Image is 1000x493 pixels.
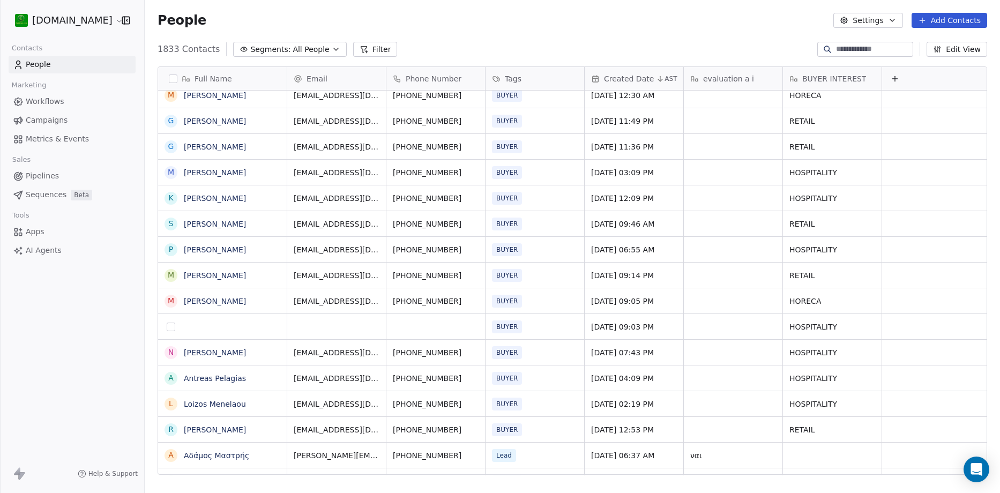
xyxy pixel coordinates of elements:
[168,141,174,152] div: G
[26,59,51,70] span: People
[158,67,287,90] div: Full Name
[294,270,379,281] span: [EMAIL_ADDRESS][DOMAIN_NAME]
[184,348,246,357] a: [PERSON_NAME]
[492,320,522,333] span: BUYER
[78,469,138,478] a: Help & Support
[789,373,837,384] span: HOSPITALITY
[591,116,654,126] span: [DATE] 11:49 PM
[393,167,461,178] span: [PHONE_NUMBER]
[9,93,136,110] a: Workflows
[294,424,379,435] span: [EMAIL_ADDRESS][DOMAIN_NAME]
[294,116,379,126] span: [EMAIL_ADDRESS][DOMAIN_NAME]
[294,193,379,204] span: [EMAIL_ADDRESS][DOMAIN_NAME]
[393,219,461,229] span: [PHONE_NUMBER]
[789,244,837,255] span: HOSPITALITY
[591,322,654,332] span: [DATE] 09:03 PM
[184,194,246,203] a: [PERSON_NAME]
[184,297,246,305] a: [PERSON_NAME]
[9,130,136,148] a: Metrics & Events
[26,115,68,126] span: Campaigns
[307,73,327,84] span: Email
[591,424,654,435] span: [DATE] 12:53 PM
[294,244,379,255] span: [EMAIL_ADDRESS][DOMAIN_NAME]
[88,469,138,478] span: Help & Support
[8,152,35,168] span: Sales
[393,296,461,307] span: [PHONE_NUMBER]
[393,450,461,461] span: [PHONE_NUMBER]
[833,13,902,28] button: Settings
[287,67,386,90] div: Email
[492,295,522,308] span: BUYER
[184,374,246,383] a: Antreas Pelagias
[294,373,379,384] span: [EMAIL_ADDRESS][DOMAIN_NAME]
[184,91,246,100] a: [PERSON_NAME]
[492,269,522,282] span: BUYER
[294,141,379,152] span: [EMAIL_ADDRESS][DOMAIN_NAME]
[32,13,113,27] span: [DOMAIN_NAME]
[393,90,461,101] span: [PHONE_NUMBER]
[703,73,754,84] span: evaluation a i
[492,89,522,102] span: BUYER
[591,141,654,152] span: [DATE] 11:36 PM
[684,67,782,90] div: evaluation a i
[294,347,379,358] span: [EMAIL_ADDRESS][DOMAIN_NAME]
[9,223,136,241] a: Apps
[169,218,174,229] div: S
[591,167,654,178] span: [DATE] 03:09 PM
[294,219,379,229] span: [EMAIL_ADDRESS][DOMAIN_NAME]
[9,56,136,73] a: People
[158,12,206,28] span: People
[184,117,246,125] a: [PERSON_NAME]
[168,89,174,101] div: M
[789,270,815,281] span: RETAIL
[789,116,815,126] span: RETAIL
[168,372,174,384] div: A
[184,143,246,151] a: [PERSON_NAME]
[492,475,522,488] span: BUYER
[184,451,249,460] a: Αδάμος Μαστρής
[492,140,522,153] span: BUYER
[789,399,837,409] span: HOSPITALITY
[26,133,89,145] span: Metrics & Events
[591,399,654,409] span: [DATE] 02:19 PM
[591,270,654,281] span: [DATE] 09:14 PM
[393,116,461,126] span: [PHONE_NUMBER]
[591,90,654,101] span: [DATE] 12:30 AM
[294,167,379,178] span: [EMAIL_ADDRESS][DOMAIN_NAME]
[492,243,522,256] span: BUYER
[789,90,821,101] span: HORECA
[293,44,329,55] span: All People
[71,190,92,200] span: Beta
[492,449,516,462] span: Lead
[195,73,232,84] span: Full Name
[492,346,522,359] span: BUYER
[13,11,114,29] button: [DOMAIN_NAME]
[169,244,173,255] div: P
[294,399,379,409] span: [EMAIL_ADDRESS][DOMAIN_NAME]
[294,296,379,307] span: [EMAIL_ADDRESS][DOMAIN_NAME]
[158,91,287,475] div: grid
[294,90,379,101] span: [EMAIL_ADDRESS][DOMAIN_NAME]
[802,73,866,84] span: BUYER INTEREST
[393,373,461,384] span: [PHONE_NUMBER]
[492,372,522,385] span: BUYER
[169,398,173,409] div: L
[406,73,461,84] span: Phone Number
[184,400,246,408] a: Loizos Menelaou
[294,450,379,461] span: [PERSON_NAME][EMAIL_ADDRESS][DOMAIN_NAME]
[393,270,461,281] span: [PHONE_NUMBER]
[168,115,174,126] div: G
[7,77,51,93] span: Marketing
[585,67,683,90] div: Created DateAST
[184,168,246,177] a: [PERSON_NAME]
[386,67,485,90] div: Phone Number
[15,14,28,27] img: 439216937_921727863089572_7037892552807592703_n%20(1).jpg
[393,244,461,255] span: [PHONE_NUMBER]
[26,96,64,107] span: Workflows
[26,226,44,237] span: Apps
[912,13,987,28] button: Add Contacts
[789,424,815,435] span: RETAIL
[492,423,522,436] span: BUYER
[168,167,174,178] div: M
[492,192,522,205] span: BUYER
